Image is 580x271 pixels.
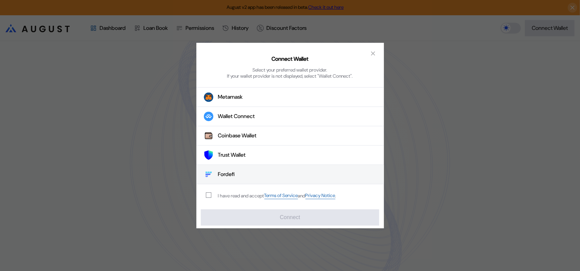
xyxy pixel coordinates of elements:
[271,55,309,62] h2: Connect Wallet
[218,171,235,178] div: Fordefi
[218,113,255,120] div: Wallet Connect
[204,170,213,179] img: Fordefi
[196,165,384,185] button: FordefiFordefi
[196,88,384,107] button: Metamask
[204,131,213,141] img: Coinbase Wallet
[201,209,379,226] button: Connect
[204,151,213,160] img: Trust Wallet
[218,94,243,101] div: Metamask
[196,127,384,146] button: Coinbase WalletCoinbase Wallet
[264,193,298,199] a: Terms of Service
[218,152,246,159] div: Trust Wallet
[218,132,257,139] div: Coinbase Wallet
[218,193,336,199] div: I have read and accept .
[253,67,328,73] div: Select your preferred wallet provider.
[298,193,305,199] span: and
[196,107,384,127] button: Wallet Connect
[196,146,384,165] button: Trust WalletTrust Wallet
[368,48,379,59] button: close modal
[305,193,335,199] a: Privacy Notice
[227,73,353,79] div: If your wallet provider is not displayed, select "Wallet Connect".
